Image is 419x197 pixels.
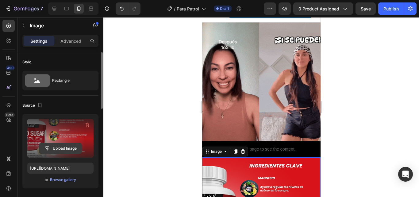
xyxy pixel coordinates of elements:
[378,2,404,15] button: Publish
[220,6,229,11] span: Draft
[22,101,44,110] div: Source
[398,167,413,182] div: Open Intercom Messenger
[50,177,76,183] div: Browse gallery
[177,6,199,12] span: Para Patrol
[6,65,15,70] div: 450
[293,2,353,15] button: 0 product assigned
[298,6,339,12] span: 0 product assigned
[52,73,90,88] div: Rectangle
[45,176,48,183] span: or
[30,38,48,44] p: Settings
[361,6,371,11] span: Save
[30,22,82,29] p: Image
[383,6,399,12] div: Publish
[2,2,46,15] button: 7
[39,143,82,154] button: Upload Image
[116,2,140,15] div: Undo/Redo
[40,5,43,12] p: 7
[27,163,94,174] input: https://example.com/image.jpg
[60,38,81,44] p: Advanced
[50,177,76,183] button: Browse gallery
[22,59,31,65] div: Style
[174,6,175,12] span: /
[356,2,376,15] button: Save
[202,17,321,197] iframe: Design area
[5,112,15,117] div: Beta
